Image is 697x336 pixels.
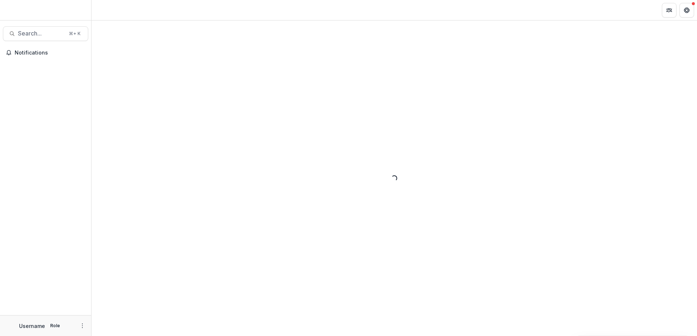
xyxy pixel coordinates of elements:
p: Username [19,322,45,330]
span: Notifications [15,50,85,56]
p: Role [48,322,62,329]
button: Search... [3,26,88,41]
button: More [78,321,87,330]
button: Partners [662,3,676,18]
button: Get Help [679,3,694,18]
button: Notifications [3,47,88,59]
span: Search... [18,30,64,37]
div: ⌘ + K [67,30,82,38]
